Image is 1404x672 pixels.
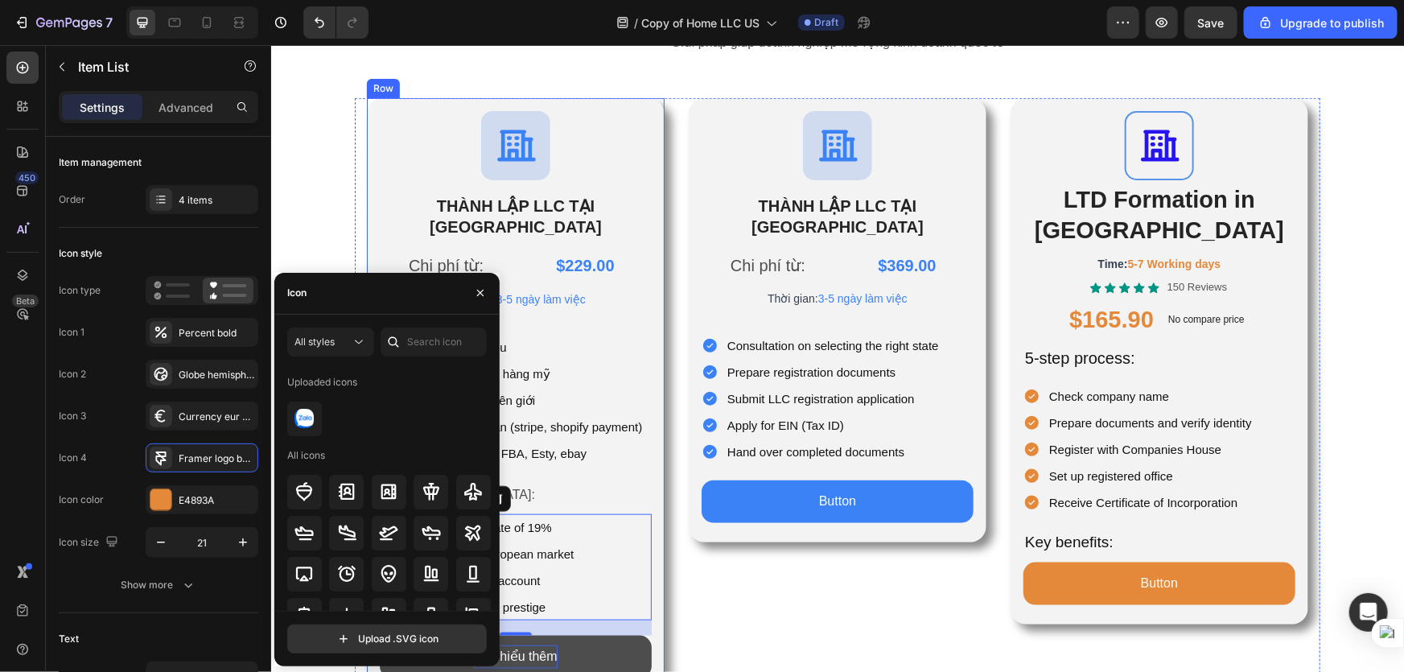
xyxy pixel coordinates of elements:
span: 3-5 ngày làm việc [547,247,636,260]
div: Globe hemisphere east bold [179,368,254,382]
div: $165.90 [797,252,884,297]
button: Show more [59,571,258,600]
iframe: Design area [271,45,1404,672]
div: Upload .SVG icon [336,631,438,647]
div: Open Intercom Messenger [1349,593,1388,632]
p: Tìm hiểu thêm [203,600,286,624]
div: Uploaded icons [287,369,357,395]
div: Framer logo bold [179,451,254,466]
input: Search icon [381,328,487,357]
div: Icon color [59,493,104,507]
div: Item management [59,155,142,170]
div: Currency eur bold [179,410,254,424]
h2: LTD Formation in [GEOGRAPHIC_DATA] [752,138,1024,202]
div: Upgrade to publish [1258,14,1384,31]
div: Text [59,632,79,646]
p: Prepare registration documents [456,316,668,338]
div: Icon size [59,532,121,554]
p: Check company name [778,340,981,362]
div: Icon [287,286,307,300]
div: Rich Text Editor. Editing area: main [203,600,286,624]
div: Row [99,36,126,51]
button: <p>Button</p> [430,435,702,478]
p: Submit LLC registration application [456,343,668,365]
p: Button [870,527,907,550]
div: Icon 1 [59,325,84,340]
span: All styles [294,336,335,348]
span: 5-7 Working days [857,212,950,225]
h2: THÀNH LẬP LLC TẠI [GEOGRAPHIC_DATA] [430,149,702,194]
div: Order [59,192,85,207]
p: No compare price [897,270,974,279]
div: E4893A [179,493,254,508]
p: Key benefits: [754,488,1023,508]
p: Set up registered office [778,420,981,442]
p: Button [548,445,585,468]
span: / [634,14,638,31]
p: Item List [78,57,215,76]
span: Time: [827,212,857,225]
div: 4 items [179,193,254,208]
button: 7 [6,6,120,39]
button: <p>Tìm hiểu thêm</p> [109,591,381,633]
div: Undo/Redo [303,6,368,39]
p: Consultation on selecting the right state [456,290,668,311]
div: Icon style [59,246,102,261]
p: Chi phí từ: [432,206,562,235]
div: All icons [287,448,325,463]
button: All styles [287,328,374,357]
button: Upgrade to publish [1244,6,1398,39]
p: 7 [105,13,113,32]
span: Draft [814,15,838,30]
p: Receive Certificate of Incorporation [778,447,981,468]
p: 150 Reviews [896,236,956,249]
button: Upload .SVG icon [287,625,487,653]
p: 5-step process: [754,303,1023,324]
div: Icon 4 [59,451,87,465]
div: Percent bold [179,326,254,340]
div: Icon type [59,283,101,298]
p: Apply for EIN (Tax ID) [456,369,668,391]
span: Copy of Home LLC US [641,14,760,31]
span: Thời gian: [496,247,547,260]
span: Save [1198,16,1225,30]
div: 450 [15,171,39,184]
p: Prepare documents and verify identity [778,367,981,389]
button: Save [1184,6,1237,39]
button: <p>Button</p> [752,517,1024,560]
p: Hand over completed documents [456,396,668,418]
div: Show more [121,577,196,593]
div: Icon 2 [59,367,86,381]
div: Icon 3 [59,409,86,423]
p: Register with Companies House [778,394,981,415]
div: Beta [12,295,39,307]
p: Advanced [159,99,213,116]
p: Settings [80,99,125,116]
